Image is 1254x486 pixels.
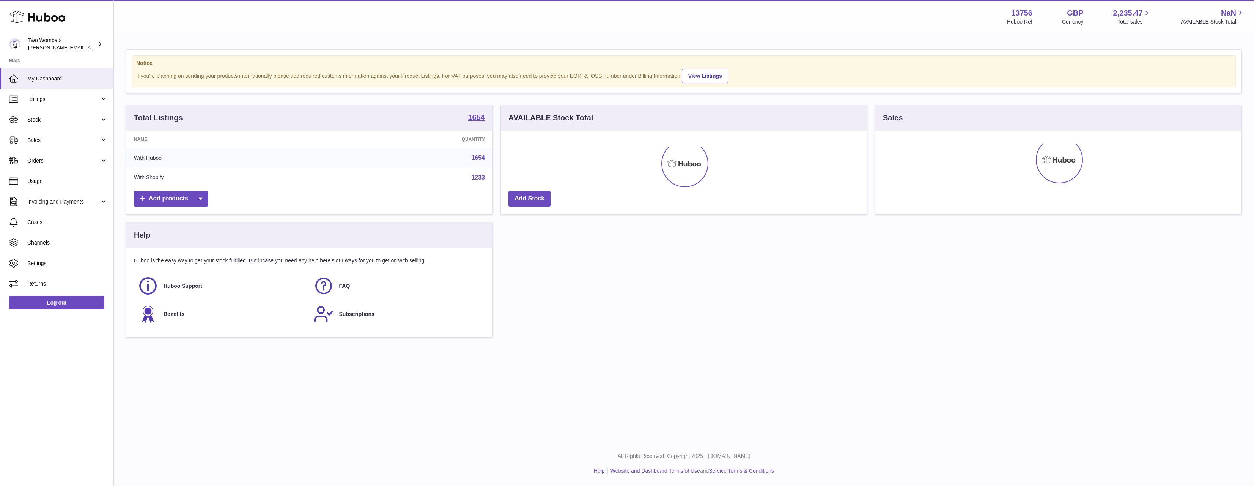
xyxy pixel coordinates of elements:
span: 2,235.47 [1113,8,1143,18]
h3: Sales [883,113,903,123]
h3: AVAILABLE Stock Total [508,113,593,123]
span: NaN [1221,8,1236,18]
a: NaN AVAILABLE Stock Total [1181,8,1245,25]
span: Orders [27,157,100,164]
th: Quantity [324,131,492,148]
span: My Dashboard [27,75,108,82]
span: Usage [27,178,108,185]
span: Benefits [164,311,184,318]
a: 2,235.47 Total sales [1113,8,1152,25]
strong: 13756 [1011,8,1032,18]
a: Add Stock [508,191,551,207]
div: Currency [1062,18,1084,25]
a: View Listings [682,69,728,83]
span: Invoicing and Payments [27,198,100,205]
td: With Shopify [126,168,324,188]
span: Settings [27,260,108,267]
span: Cases [27,219,108,226]
td: With Huboo [126,148,324,168]
a: Help [594,468,605,474]
h3: Help [134,230,150,240]
span: AVAILABLE Stock Total [1181,18,1245,25]
a: Benefits [138,304,306,324]
a: 1654 [471,155,485,161]
li: and [608,467,774,475]
div: If you're planning on sending your products internationally please add required customs informati... [136,68,1232,83]
a: Add products [134,191,208,207]
span: Channels [27,239,108,246]
strong: Notice [136,60,1232,67]
span: Listings [27,96,100,103]
strong: GBP [1067,8,1083,18]
div: Huboo Ref [1007,18,1032,25]
span: Total sales [1117,18,1151,25]
a: Website and Dashboard Terms of Use [610,468,700,474]
strong: 1654 [468,114,485,121]
img: alan@twowombats.com [9,38,20,50]
a: 1654 [468,114,485,123]
span: Subscriptions [339,311,374,318]
span: [PERSON_NAME][EMAIL_ADDRESS][DOMAIN_NAME] [28,44,152,50]
a: Service Terms & Conditions [709,468,774,474]
a: FAQ [313,276,481,296]
span: FAQ [339,282,350,290]
div: Two Wombats [28,37,96,51]
span: Stock [27,116,100,123]
span: Returns [27,280,108,287]
span: Huboo Support [164,282,202,290]
a: Log out [9,296,104,309]
p: All Rights Reserved. Copyright 2025 - [DOMAIN_NAME] [120,453,1248,460]
h3: Total Listings [134,113,183,123]
p: Huboo is the easy way to get your stock fulfilled. But incase you need any help here's our ways f... [134,257,485,264]
span: Sales [27,137,100,144]
a: Subscriptions [313,304,481,324]
th: Name [126,131,324,148]
a: 1233 [471,174,485,181]
a: Huboo Support [138,276,306,296]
